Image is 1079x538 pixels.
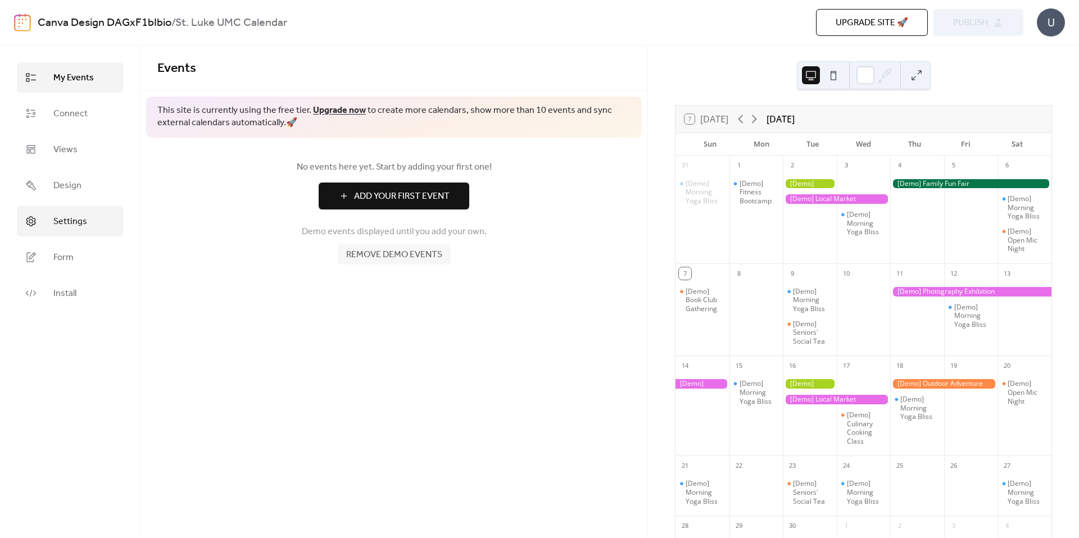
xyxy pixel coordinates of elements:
[17,170,123,200] a: Design
[38,12,171,34] a: Canva Design DAGxF1bIbio
[53,287,76,300] span: Install
[175,12,287,34] b: St. Luke UMC Calendar
[157,104,631,130] span: This site is currently using the free tier. to create more calendars, show more than 10 events an...
[354,190,450,203] span: Add Your First Event
[313,102,366,119] a: Upgrade now
[17,98,123,129] a: Connect
[157,183,631,209] a: Add Your First Event
[1037,8,1065,37] div: U
[816,9,928,36] button: Upgrade site 🚀
[836,16,908,30] span: Upgrade site 🚀
[53,143,78,157] span: Views
[17,242,123,272] a: Form
[319,183,469,209] button: Add Your First Event
[53,71,94,85] span: My Events
[17,134,123,165] a: Views
[53,179,81,193] span: Design
[338,244,451,265] button: Remove demo events
[346,248,442,262] span: Remove demo events
[171,12,175,34] b: /
[17,206,123,236] a: Settings
[157,161,631,174] span: No events here yet. Start by adding your first one!
[53,107,88,121] span: Connect
[14,13,31,31] img: logo
[302,225,487,239] span: Demo events displayed until you add your own.
[157,56,196,81] span: Events
[53,251,74,265] span: Form
[53,215,87,229] span: Settings
[17,278,123,308] a: Install
[17,62,123,93] a: My Events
